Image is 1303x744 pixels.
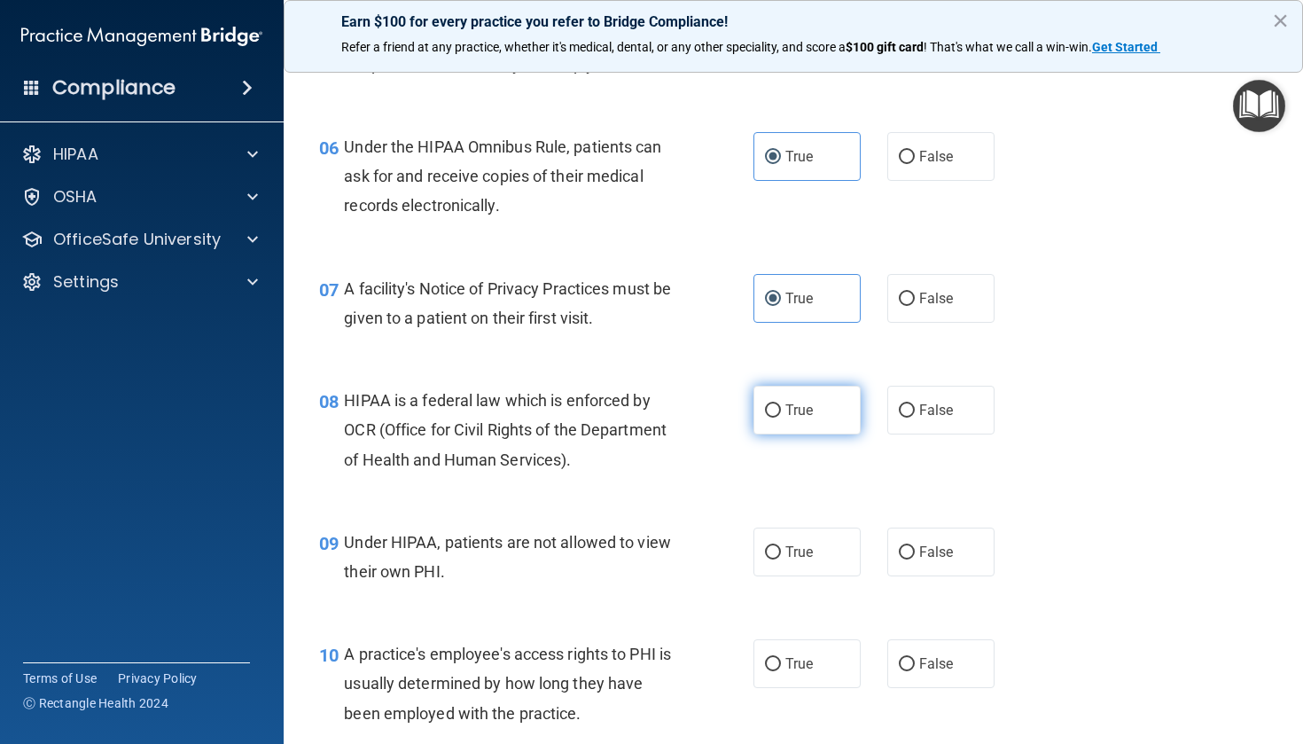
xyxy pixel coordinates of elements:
strong: $100 gift card [846,40,924,54]
span: Under HIPAA, patients are not allowed to view their own PHI. [344,533,671,581]
p: HIPAA [53,144,98,165]
span: Ⓒ Rectangle Health 2024 [23,694,168,712]
input: True [765,293,781,306]
input: False [899,658,915,671]
span: 10 [319,645,339,666]
span: HIPAA is a federal law which is enforced by OCR (Office for Civil Rights of the Department of Hea... [344,391,667,468]
span: False [919,148,954,165]
button: Close [1272,6,1289,35]
a: Privacy Policy [118,670,198,687]
span: 07 [319,279,339,301]
strong: Get Started [1092,40,1158,54]
a: Settings [21,271,258,293]
a: Get Started [1092,40,1160,54]
input: True [765,151,781,164]
input: False [899,151,915,164]
span: True [785,655,813,672]
p: Settings [53,271,119,293]
span: False [919,544,954,560]
span: 08 [319,391,339,412]
span: A facility's Notice of Privacy Practices must be given to a patient on their first visit. [344,279,671,327]
span: 09 [319,533,339,554]
span: True [785,290,813,307]
span: True [785,402,813,419]
p: OSHA [53,186,98,208]
a: HIPAA [21,144,258,165]
span: A practice's employee's access rights to PHI is usually determined by how long they have been emp... [344,645,671,722]
span: False [919,655,954,672]
span: True [785,148,813,165]
a: OSHA [21,186,258,208]
span: False [919,290,954,307]
input: True [765,546,781,560]
span: Under the HIPAA Omnibus Rule, patients can ask for and receive copies of their medical records el... [344,137,661,215]
span: True [785,544,813,560]
span: Refer a friend at any practice, whether it's medical, dental, or any other speciality, and score a [341,40,846,54]
input: False [899,546,915,560]
input: False [899,293,915,306]
h4: Compliance [52,75,176,100]
img: PMB logo [21,19,262,54]
span: False [919,402,954,419]
input: True [765,404,781,418]
span: ! That's what we call a win-win. [924,40,1092,54]
span: 06 [319,137,339,159]
input: True [765,658,781,671]
p: OfficeSafe University [53,229,221,250]
a: OfficeSafe University [21,229,258,250]
p: Earn $100 for every practice you refer to Bridge Compliance! [341,13,1245,30]
input: False [899,404,915,418]
button: Open Resource Center [1233,80,1285,132]
a: Terms of Use [23,670,97,687]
